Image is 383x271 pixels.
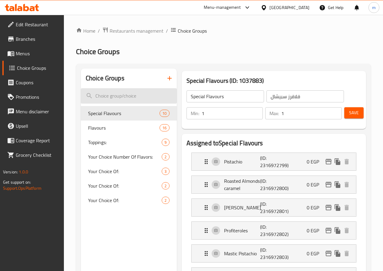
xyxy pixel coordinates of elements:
a: Restaurants management [102,27,163,35]
li: Expand [187,242,361,265]
div: Expand [192,245,356,262]
div: Choices [162,168,169,175]
li: Expand [187,150,361,173]
div: Menu-management [204,4,241,11]
p: Roasted Almonds caramel [224,177,260,192]
a: Edit Restaurant [2,17,64,32]
span: 2 [162,198,169,203]
span: Edit Restaurant [16,21,59,28]
span: Your Choice Number Of Flavors: [88,153,162,160]
button: duplicate [333,203,342,212]
h2: Assigned to Special Flavours [187,139,361,148]
span: Branches [16,35,59,43]
div: Toppings:9 [81,135,177,150]
button: edit [324,249,333,258]
a: Promotions [2,90,64,104]
span: Save [349,109,359,117]
button: edit [324,203,333,212]
div: Choices [162,153,169,160]
button: Save [344,107,364,118]
button: delete [342,203,351,212]
p: (ID: 2316972803) [260,246,284,261]
button: duplicate [333,226,342,235]
a: Choice Groups [2,61,64,75]
span: Promotions [16,93,59,101]
div: Special Flavours10 [81,106,177,121]
button: edit [324,180,333,189]
p: Mastic Pistachio [224,250,260,257]
button: delete [342,226,351,235]
a: Menu disclaimer [2,104,64,119]
div: Flavours16 [81,121,177,135]
span: Your Choice Of: [88,197,162,204]
div: Choices [162,197,169,204]
div: Your Choice Of:2 [81,193,177,208]
span: Grocery Checklist [16,151,59,159]
span: Coverage Report [16,137,59,144]
a: Branches [2,32,64,46]
button: duplicate [333,157,342,166]
div: [GEOGRAPHIC_DATA] [269,4,309,11]
button: edit [324,226,333,235]
button: duplicate [333,180,342,189]
button: duplicate [333,249,342,258]
span: Flavours [88,124,160,131]
span: Choice Groups [17,64,59,72]
span: Coupons [16,79,59,86]
div: Expand [192,176,356,193]
div: Your Choice Of:3 [81,164,177,179]
p: (ID: 2316972799) [260,154,284,169]
a: Coverage Report [2,133,64,148]
div: Expand [192,153,356,170]
p: Profiteroles [224,227,260,234]
div: Choices [160,110,169,117]
button: edit [324,157,333,166]
span: Version: [3,168,18,176]
p: [PERSON_NAME] [224,204,260,211]
span: 10 [160,111,169,116]
p: Max: [269,110,279,117]
input: search [81,88,177,104]
p: 0 EGP [307,181,324,188]
button: delete [342,180,351,189]
p: (ID: 2316972800) [260,177,284,192]
p: 0 EGP [307,158,324,165]
div: Expand [192,222,356,239]
span: 16 [160,125,169,131]
li: Expand [187,173,361,196]
button: delete [342,249,351,258]
span: Choice Groups [76,45,120,58]
li: Expand [187,219,361,242]
span: Restaurants management [110,27,163,34]
p: Min: [191,110,199,117]
h3: Special Flavours (ID: 1037883) [187,76,361,85]
li: / [166,27,168,34]
span: 3 [162,169,169,174]
a: Coupons [2,75,64,90]
span: m [372,4,376,11]
span: 9 [162,140,169,145]
span: 1.0.0 [19,168,28,176]
a: Grocery Checklist [2,148,64,162]
span: Get support on: [3,178,31,186]
span: Choice Groups [178,27,207,34]
a: Menus [2,46,64,61]
p: (ID: 2316972801) [260,200,284,215]
div: Your Choice Number Of Flavors:2 [81,150,177,164]
p: 0 EGP [307,250,324,257]
span: Special Flavours [88,110,160,117]
span: Toppings: [88,139,162,146]
span: 2 [162,154,169,160]
span: Your Choice Of: [88,182,162,189]
span: 2 [162,183,169,189]
div: Choices [162,139,169,146]
p: (ID: 2316972802) [260,223,284,238]
a: Support.OpsPlatform [3,184,41,192]
span: Menu disclaimer [16,108,59,115]
a: Upsell [2,119,64,133]
div: Choices [160,124,169,131]
div: Expand [192,199,356,216]
a: Home [76,27,95,34]
div: Your Choice Of:2 [81,179,177,193]
nav: breadcrumb [76,27,371,35]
